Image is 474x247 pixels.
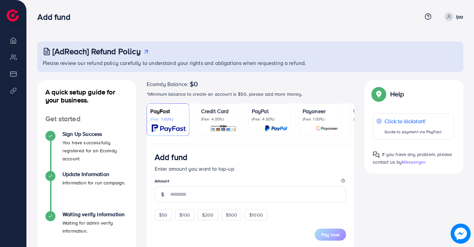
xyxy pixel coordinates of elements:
p: Waiting for admin verify information. [62,219,128,235]
p: You have successfully registered for an Ecomdy account [62,139,128,163]
img: image [451,224,470,243]
img: card [265,125,287,132]
p: Payoneer [303,107,338,115]
h3: Add fund [37,12,75,22]
span: Messenger [402,159,426,165]
span: $100 [179,212,190,218]
img: logo [7,9,19,21]
span: $200 [202,212,214,218]
p: (Fee: 4.50%) [252,116,287,122]
h4: Waiting verify information [62,211,128,218]
p: (Fee: 1.00%) [303,116,338,122]
span: $0 [190,80,198,88]
p: Help [390,90,404,98]
p: Please review our refund policy carefully to understand your rights and obligations when requesti... [43,59,459,67]
legend: Amount [155,178,346,186]
li: Update Information [37,171,136,211]
p: Information for run campaign. [62,179,126,187]
h4: Sign Up Success [62,131,128,137]
span: $500 [226,212,238,218]
img: card [152,125,186,132]
p: PayFast [150,107,186,115]
img: Popup guide [373,151,379,158]
p: (Fee: 3.60%) [150,116,186,122]
p: Ijaz [456,13,463,21]
img: card [210,125,236,132]
span: If you have any problem, please contact us by [373,151,452,165]
p: Enter amount you want to top-up [155,165,346,173]
span: $1000 [249,212,263,218]
h4: Update Information [62,171,126,177]
p: (Fee: 0.00%) [353,116,389,122]
img: card [316,125,338,132]
h4: A quick setup guide for your business. [37,88,136,104]
p: Click to kickstart! [384,117,441,125]
p: (Fee: 4.00%) [201,116,236,122]
h3: Add fund [155,152,187,162]
li: Sign Up Success [37,131,136,171]
span: Ecomdy Balance: [147,80,188,88]
p: USDT [353,107,389,115]
p: PayPal [252,107,287,115]
button: Pay now [315,229,346,241]
p: Credit Card [201,107,236,115]
h3: [AdReach] Refund Policy [52,47,141,56]
h4: Get started [37,115,136,123]
p: *Minimum balance to create an account is $50, please add more money. [147,90,354,98]
span: Pay now [321,231,339,238]
img: Popup guide [373,88,385,100]
a: Ijaz [442,12,463,21]
p: Guide to payment via PayFast [384,128,441,136]
span: $50 [159,212,167,218]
